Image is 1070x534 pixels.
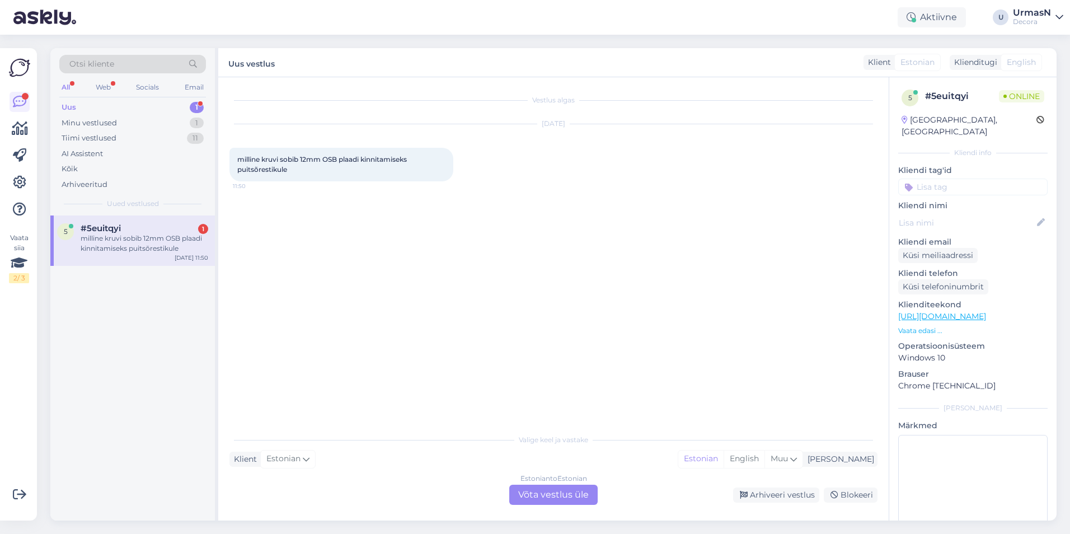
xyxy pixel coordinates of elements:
div: Vestlus algas [229,95,877,105]
div: Võta vestlus üle [509,485,598,505]
div: Küsi telefoninumbrit [898,279,988,294]
label: Uus vestlus [228,55,275,70]
div: AI Assistent [62,148,103,160]
div: 11 [187,133,204,144]
span: English [1007,57,1036,68]
span: Estonian [900,57,935,68]
p: Kliendi tag'id [898,165,1048,176]
p: Kliendi email [898,236,1048,248]
p: Kliendi telefon [898,268,1048,279]
p: Windows 10 [898,352,1048,364]
div: [DATE] [229,119,877,129]
div: [PERSON_NAME] [803,453,874,465]
p: Kliendi nimi [898,200,1048,212]
div: Tiimi vestlused [62,133,116,144]
p: Klienditeekond [898,299,1048,311]
div: Minu vestlused [62,118,117,129]
a: [URL][DOMAIN_NAME] [898,311,986,321]
p: Brauser [898,368,1048,380]
div: Socials [134,80,161,95]
span: 5 [908,93,912,102]
div: Klient [863,57,891,68]
input: Lisa tag [898,179,1048,195]
span: Estonian [266,453,301,465]
div: Email [182,80,206,95]
div: All [59,80,72,95]
div: # 5euitqyi [925,90,999,103]
div: English [724,451,764,467]
div: 1 [198,224,208,234]
p: Vaata edasi ... [898,326,1048,336]
span: #5euitqyi [81,223,121,233]
div: Klienditugi [950,57,997,68]
span: Uued vestlused [107,199,159,209]
div: Valige keel ja vastake [229,435,877,445]
div: Kliendi info [898,148,1048,158]
p: Märkmed [898,420,1048,432]
span: Otsi kliente [69,58,114,70]
div: Küsi meiliaadressi [898,248,978,263]
span: milline kruvi sobib 12mm OSB plaadi kinnitamiseks puitsõrestikule [237,155,409,174]
div: Estonian [678,451,724,467]
span: 11:50 [233,182,275,190]
div: [PERSON_NAME] [898,403,1048,413]
p: Chrome [TECHNICAL_ID] [898,380,1048,392]
div: Decora [1013,17,1051,26]
div: Vaata siia [9,233,29,283]
p: Operatsioonisüsteem [898,340,1048,352]
span: 5 [64,227,68,236]
div: U [993,10,1008,25]
span: Online [999,90,1044,102]
div: [GEOGRAPHIC_DATA], [GEOGRAPHIC_DATA] [902,114,1036,138]
div: 1 [190,102,204,113]
div: Web [93,80,113,95]
div: Uus [62,102,76,113]
input: Lisa nimi [899,217,1035,229]
div: Blokeeri [824,488,877,503]
div: [DATE] 11:50 [175,254,208,262]
div: Aktiivne [898,7,966,27]
div: Klient [229,453,257,465]
div: milline kruvi sobib 12mm OSB plaadi kinnitamiseks puitsõrestikule [81,233,208,254]
div: UrmasN [1013,8,1051,17]
a: UrmasNDecora [1013,8,1063,26]
img: Askly Logo [9,57,30,78]
div: 2 / 3 [9,273,29,283]
div: Arhiveeri vestlus [733,488,819,503]
div: Estonian to Estonian [520,474,587,484]
div: 1 [190,118,204,129]
div: Arhiveeritud [62,179,107,190]
div: Kõik [62,163,78,175]
span: Muu [771,453,788,463]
